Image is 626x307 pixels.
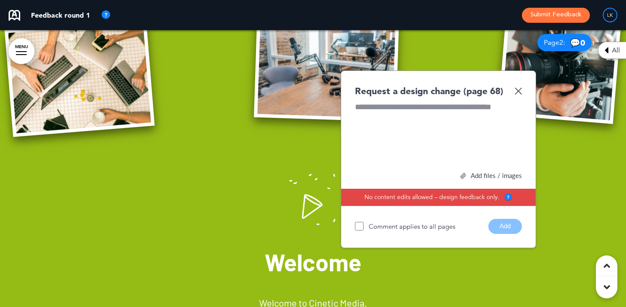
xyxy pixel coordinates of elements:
[515,87,522,95] img: close
[522,8,590,23] button: Submit Feedback
[498,8,621,124] img: photo-1611784728763-787a77a56eb0
[9,38,34,64] a: MENU
[287,173,340,226] img: 1744625985806-1103-confetti-outline1.gif
[504,193,512,202] img: tooltip_icon.svg
[460,173,466,179] img: close
[341,189,536,206] div: No content edits allowed – design feedback only.
[603,8,617,22] div: LK
[265,248,361,276] span: Welcome
[31,12,90,18] p: Feedback round 1
[559,38,563,47] span: 2
[9,10,20,21] img: airmason-logo
[570,39,585,47] span: 💬
[254,10,399,122] img: photo-1556761175-129418cb2dfe
[580,38,585,48] span: 0
[355,172,522,179] div: Add files / images
[101,10,111,20] img: tooltip_icon.svg
[544,39,565,46] span: Page :
[355,85,503,97] div: Request a design change (page 68)
[369,223,455,230] span: Comment applies to all pages
[612,47,620,54] span: All
[4,18,154,137] img: pexels-photo-3194519.jpeg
